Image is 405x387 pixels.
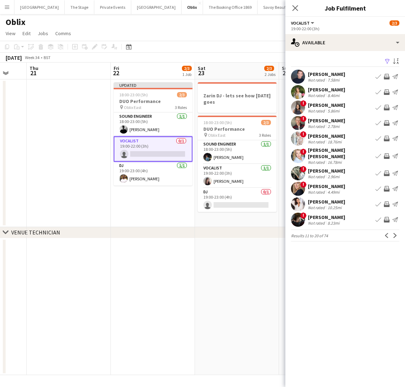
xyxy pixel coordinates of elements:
button: Savoy Beaufort Bar [258,0,303,14]
span: Edit [23,30,31,37]
div: [PERSON_NAME] [308,183,345,189]
div: 1 Job [182,72,191,77]
span: Oblix East [124,105,141,110]
div: 2 Jobs [265,72,276,77]
h3: DUO Performance [198,126,277,132]
a: Comms [52,29,74,38]
div: 18.76mi [326,139,343,144]
span: 2/3 [177,92,187,97]
div: [PERSON_NAME] [308,117,345,124]
span: Week 34 [23,55,41,60]
span: Results 11 to 20 of 74 [291,233,328,238]
div: [PERSON_NAME] [PERSON_NAME] [308,147,373,160]
button: Vocalist [291,20,315,26]
button: The Booking Office 1869 [203,0,258,14]
div: VENUE TECHNICIAN [11,229,60,236]
div: [PERSON_NAME] [308,102,345,108]
button: Oblix [182,0,203,14]
div: 8.23mi [326,220,341,226]
div: Not rated [308,108,326,114]
a: Edit [20,29,33,38]
div: Not rated [308,93,326,98]
div: Not rated [308,220,326,226]
span: View [6,30,15,37]
div: Not rated [308,174,326,179]
app-card-role: DJ0/119:00-23:00 (4h) [198,188,277,212]
div: [PERSON_NAME] [308,214,345,220]
div: [PERSON_NAME] [308,71,345,77]
div: 2.78mi [326,124,341,129]
app-job-card: Zarin DJ - lets see how [DATE] goes [198,82,277,113]
a: View [3,29,18,38]
span: 24 [281,69,290,77]
div: 16.78mi [326,160,343,165]
h3: Zarin DJ - lets see how [DATE] goes [198,92,277,105]
div: 4.49mi [326,189,341,195]
app-card-role: Sound Engineer1/118:00-23:00 (5h)[PERSON_NAME] [198,140,277,164]
app-card-role: DJ1/119:00-23:00 (4h)[PERSON_NAME] [114,162,192,186]
span: Jobs [38,30,48,37]
app-job-card: 18:00-23:00 (5h)2/3DUO Performance Oblix East3 RolesSound Engineer1/118:00-23:00 (5h)[PERSON_NAME... [198,116,277,212]
div: 19:00-22:00 (3h) [291,26,399,31]
span: Oblix East [208,133,226,138]
app-card-role: Vocalist0/119:00-22:00 (3h) [114,136,192,162]
span: 21 [29,69,38,77]
span: 23 [197,69,205,77]
span: 3 Roles [259,133,271,138]
span: ! [300,131,306,137]
span: ! [300,149,306,155]
div: Not rated [308,139,326,144]
button: Private Events [94,0,131,14]
div: [PERSON_NAME] [308,133,345,139]
div: Not rated [308,205,326,210]
button: [GEOGRAPHIC_DATA] [14,0,65,14]
span: ! [300,116,306,122]
span: Sun [282,65,290,71]
div: 7.58mi [326,77,341,83]
span: ! [300,212,306,219]
span: Sat [198,65,205,71]
h3: Job Fulfilment [285,4,405,13]
app-job-card: Updated18:00-23:00 (5h)2/3DUO Performance Oblix East3 RolesSound Engineer1/118:00-23:00 (5h)[PERS... [114,82,192,186]
button: The Stage [65,0,94,14]
h1: Oblix [6,17,25,27]
app-card-role: Sound Engineer1/118:00-23:00 (5h)[PERSON_NAME] [114,112,192,136]
div: 2.96mi [326,174,341,179]
span: 2/3 [182,66,192,71]
div: Not rated [308,189,326,195]
span: Comms [55,30,71,37]
span: 2/3 [261,120,271,125]
div: Not rated [308,160,326,165]
div: [PERSON_NAME] [308,199,345,205]
div: 8.46mi [326,93,341,98]
div: [DATE] [6,54,22,61]
a: Jobs [35,29,51,38]
app-card-role: Vocalist1/119:00-22:00 (3h)[PERSON_NAME] [198,164,277,188]
span: 22 [113,69,119,77]
span: ! [300,100,306,107]
span: 2/3 [390,20,399,26]
button: [GEOGRAPHIC_DATA] [131,0,182,14]
div: [PERSON_NAME] [308,86,345,93]
div: BST [44,55,51,60]
div: Updated [114,82,192,88]
div: Not rated [308,124,326,129]
span: Vocalist [291,20,310,26]
span: Fri [114,65,119,71]
span: 18:00-23:00 (5h) [203,120,232,125]
span: 3 Roles [175,105,187,110]
span: Thu [30,65,38,71]
div: Not rated [308,77,326,83]
div: [PERSON_NAME] [308,168,345,174]
div: 5.86mi [326,108,341,114]
span: ! [300,166,306,172]
span: 2/3 [264,66,274,71]
div: Available [285,34,405,51]
div: 10.25mi [326,205,343,210]
span: ! [300,181,306,188]
h3: DUO Performance [114,98,192,104]
span: 18:00-23:00 (5h) [119,92,148,97]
